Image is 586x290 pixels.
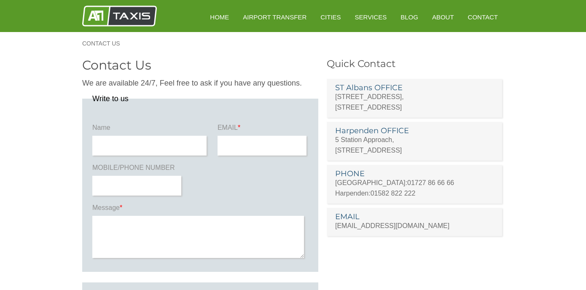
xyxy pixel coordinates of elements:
[327,59,504,69] h3: Quick Contact
[335,91,494,113] p: [STREET_ADDRESS], [STREET_ADDRESS]
[335,213,494,220] h3: EMAIL
[82,40,129,46] a: Contact Us
[82,59,318,72] h2: Contact Us
[371,190,416,197] a: 01582 822 222
[335,188,494,199] p: Harpenden:
[335,134,494,156] p: 5 Station Approach, [STREET_ADDRESS]
[315,7,347,27] a: Cities
[82,78,318,89] p: We are available 24/7, Feel free to ask if you have any questions.
[462,7,504,27] a: Contact
[395,7,424,27] a: Blog
[218,123,308,136] label: EMAIL
[335,222,449,229] a: [EMAIL_ADDRESS][DOMAIN_NAME]
[204,7,235,27] a: HOME
[426,7,460,27] a: About
[92,95,129,102] legend: Write to us
[407,179,454,186] a: 01727 86 66 66
[335,127,494,134] h3: Harpenden OFFICE
[92,123,209,136] label: Name
[92,163,183,176] label: MOBILE/PHONE NUMBER
[82,5,157,27] img: A1 Taxis
[335,177,494,188] p: [GEOGRAPHIC_DATA]:
[335,170,494,177] h3: PHONE
[92,203,308,216] label: Message
[237,7,312,27] a: Airport Transfer
[335,84,494,91] h3: ST Albans OFFICE
[349,7,393,27] a: Services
